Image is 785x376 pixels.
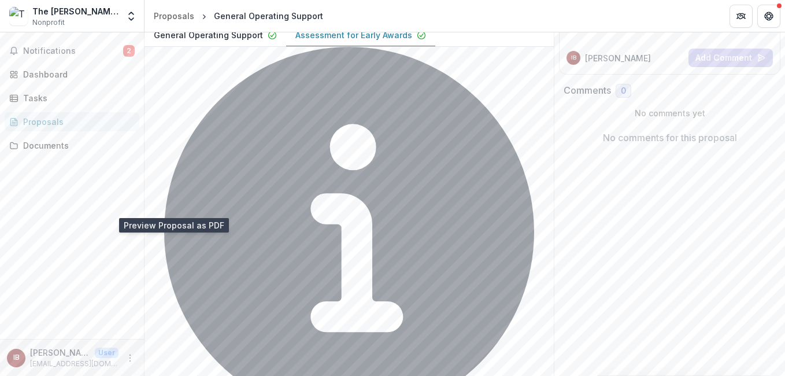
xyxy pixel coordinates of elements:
a: Tasks [5,89,139,108]
p: [EMAIL_ADDRESS][DOMAIN_NAME] [30,359,119,369]
div: Isaac Bunn [13,354,20,362]
button: More [123,351,137,365]
a: Proposals [5,112,139,131]
a: Documents [5,136,139,155]
h2: Comments [564,85,611,96]
p: General Operating Support [154,29,263,41]
button: Add Comment [688,49,773,67]
a: Dashboard [5,65,139,84]
span: Nonprofit [32,17,65,28]
button: Open entity switcher [123,5,139,28]
div: Proposals [154,10,194,22]
div: Tasks [23,92,130,104]
button: Partners [730,5,753,28]
p: No comments for this proposal [603,131,737,145]
button: Notifications2 [5,42,139,60]
div: Dashboard [23,68,130,80]
div: Isaac Bunn [571,55,576,61]
div: Proposals [23,116,130,128]
div: Documents [23,139,130,152]
p: No comments yet [564,107,776,119]
p: Assessment for Early Awards [295,29,412,41]
span: 2 [123,45,135,57]
div: General Operating Support [214,10,323,22]
button: Get Help [757,5,780,28]
div: The [PERSON_NAME] Inclusion Project [32,5,119,17]
span: 0 [621,86,626,96]
nav: breadcrumb [149,8,328,24]
img: The Braddock Inclusion Project [9,7,28,25]
p: [PERSON_NAME] [585,52,651,64]
p: [PERSON_NAME] [30,346,90,359]
a: Proposals [149,8,199,24]
p: User [95,348,119,358]
span: Notifications [23,46,123,56]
